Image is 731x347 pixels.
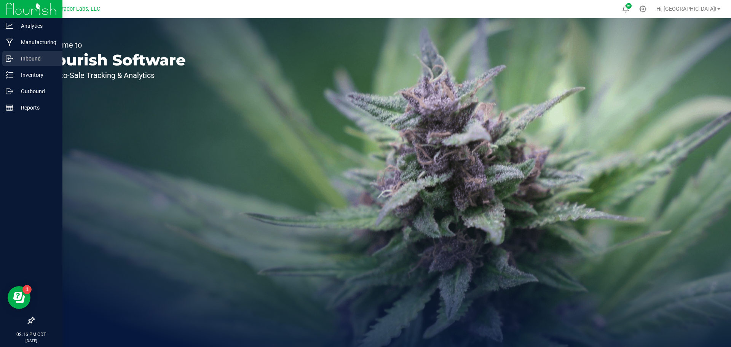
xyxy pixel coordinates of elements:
[6,104,13,111] inline-svg: Reports
[656,6,717,12] span: Hi, [GEOGRAPHIC_DATA]!
[6,55,13,62] inline-svg: Inbound
[41,53,186,68] p: Flourish Software
[55,6,100,12] span: Curador Labs, LLC
[8,286,30,309] iframe: Resource center
[6,38,13,46] inline-svg: Manufacturing
[627,5,630,8] span: 9+
[13,87,59,96] p: Outbound
[13,21,59,30] p: Analytics
[22,285,32,294] iframe: Resource center unread badge
[6,88,13,95] inline-svg: Outbound
[13,54,59,63] p: Inbound
[41,41,186,49] p: Welcome to
[13,103,59,112] p: Reports
[41,72,186,79] p: Seed-to-Sale Tracking & Analytics
[3,338,59,344] p: [DATE]
[3,331,59,338] p: 02:16 PM CDT
[638,5,648,13] div: Manage settings
[13,70,59,80] p: Inventory
[6,22,13,30] inline-svg: Analytics
[13,38,59,47] p: Manufacturing
[6,71,13,79] inline-svg: Inventory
